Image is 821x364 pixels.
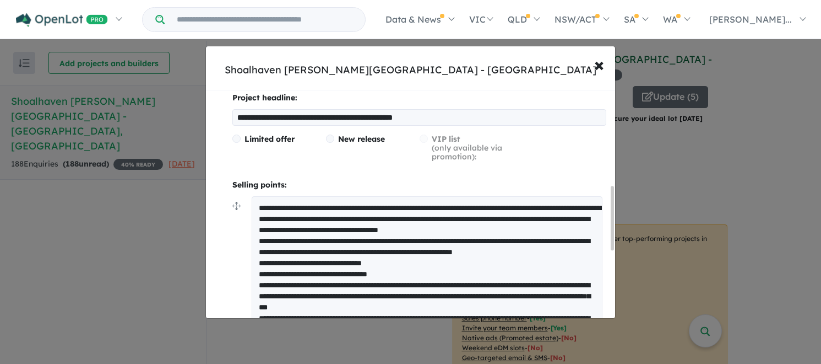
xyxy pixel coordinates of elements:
span: New release [338,134,385,144]
span: Limited offer [244,134,295,144]
p: Project headline: [232,92,607,105]
span: × [594,52,604,76]
img: Openlot PRO Logo White [16,13,108,27]
input: Try estate name, suburb, builder or developer [167,8,363,31]
p: Selling points: [232,179,607,192]
div: Shoalhaven [PERSON_NAME][GEOGRAPHIC_DATA] - [GEOGRAPHIC_DATA] [225,63,596,77]
img: drag.svg [232,202,241,210]
span: [PERSON_NAME]... [709,14,792,25]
